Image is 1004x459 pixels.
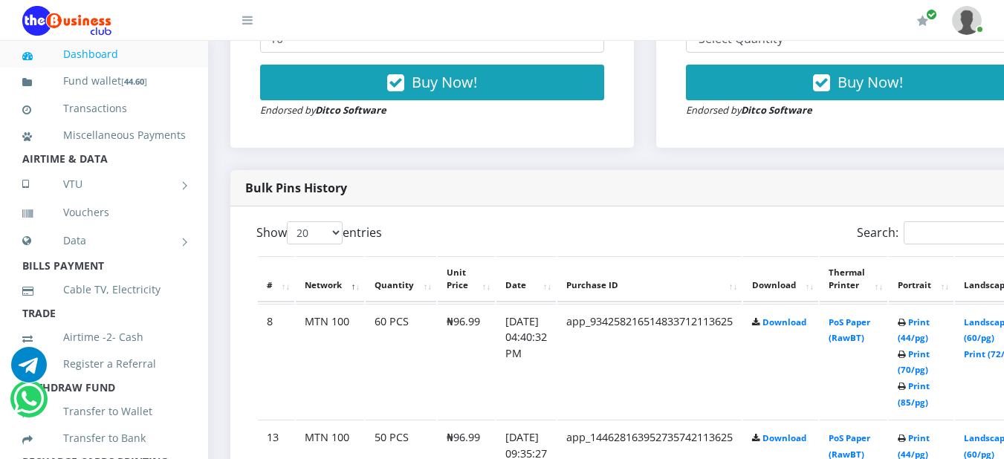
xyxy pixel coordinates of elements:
[256,221,382,244] label: Show entries
[260,103,386,117] small: Endorsed by
[366,256,436,302] th: Quantity: activate to sort column ascending
[22,320,186,354] a: Airtime -2- Cash
[820,256,887,302] th: Thermal Printer: activate to sort column ascending
[22,166,186,203] a: VTU
[557,256,742,302] th: Purchase ID: activate to sort column ascending
[838,72,903,92] span: Buy Now!
[22,37,186,71] a: Dashboard
[260,65,604,100] button: Buy Now!
[315,103,386,117] strong: Ditco Software
[366,304,436,419] td: 60 PCS
[496,304,556,419] td: [DATE] 04:40:32 PM
[898,348,930,376] a: Print (70/pg)
[22,6,111,36] img: Logo
[11,358,47,382] a: Chat for support
[121,76,147,87] small: [ ]
[686,103,812,117] small: Endorsed by
[22,222,186,259] a: Data
[22,347,186,381] a: Register a Referral
[926,9,937,20] span: Renew/Upgrade Subscription
[22,273,186,307] a: Cable TV, Electricity
[496,256,556,302] th: Date: activate to sort column ascending
[13,392,44,417] a: Chat for support
[898,380,930,408] a: Print (85/pg)
[762,432,806,443] a: Download
[22,91,186,126] a: Transactions
[258,304,294,419] td: 8
[743,256,818,302] th: Download: activate to sort column ascending
[22,421,186,455] a: Transfer to Bank
[889,256,953,302] th: Portrait: activate to sort column ascending
[258,256,294,302] th: #: activate to sort column ascending
[952,6,982,35] img: User
[287,221,343,244] select: Showentries
[438,304,495,419] td: ₦96.99
[22,118,186,152] a: Miscellaneous Payments
[22,394,186,429] a: Transfer to Wallet
[22,64,186,99] a: Fund wallet[44.60]
[296,256,364,302] th: Network: activate to sort column descending
[412,72,477,92] span: Buy Now!
[296,304,364,419] td: MTN 100
[22,195,186,229] a: Vouchers
[898,316,930,344] a: Print (44/pg)
[762,316,806,328] a: Download
[438,256,495,302] th: Unit Price: activate to sort column ascending
[245,180,347,196] strong: Bulk Pins History
[124,76,144,87] b: 44.60
[741,103,812,117] strong: Ditco Software
[557,304,742,419] td: app_934258216514833712113625
[829,316,870,344] a: PoS Paper (RawBT)
[917,15,928,27] i: Renew/Upgrade Subscription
